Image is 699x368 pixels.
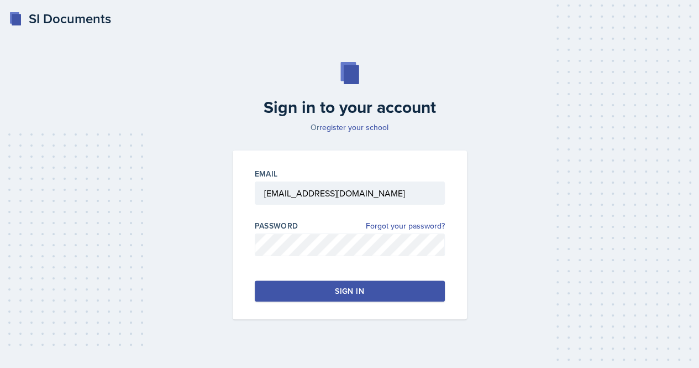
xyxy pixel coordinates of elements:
[319,122,388,133] a: register your school
[226,97,474,117] h2: Sign in to your account
[255,220,298,231] label: Password
[366,220,445,232] a: Forgot your password?
[226,122,474,133] p: Or
[335,286,364,297] div: Sign in
[255,281,445,302] button: Sign in
[255,168,278,179] label: Email
[9,9,111,29] a: SI Documents
[255,182,445,205] input: Email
